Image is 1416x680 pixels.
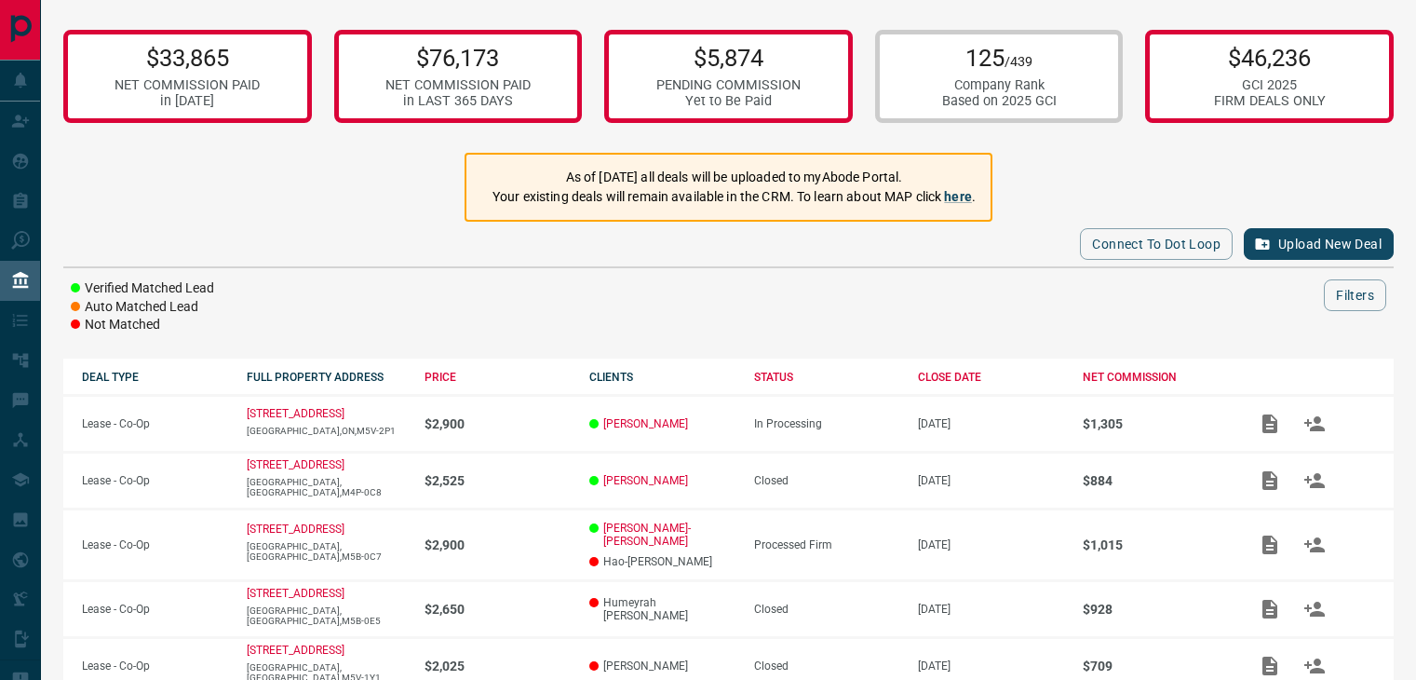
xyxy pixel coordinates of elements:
[385,44,531,72] p: $76,173
[918,603,1064,616] p: [DATE]
[754,474,900,487] div: Closed
[1247,416,1292,429] span: Add / View Documents
[603,474,688,487] a: [PERSON_NAME]
[603,522,735,548] a: [PERSON_NAME]-[PERSON_NAME]
[1292,537,1337,551] span: Match Clients
[1324,279,1386,311] button: Filters
[656,77,801,93] div: PENDING COMMISSION
[1083,371,1229,384] div: NET COMMISSION
[754,660,900,673] div: Closed
[247,477,406,497] p: [GEOGRAPHIC_DATA],[GEOGRAPHIC_DATA],M4P-0C8
[589,596,735,622] p: Humeyrah [PERSON_NAME]
[1083,537,1229,552] p: $1,015
[589,371,735,384] div: CLIENTS
[115,44,260,72] p: $33,865
[247,587,344,600] a: [STREET_ADDRESS]
[1214,77,1326,93] div: GCI 2025
[82,474,228,487] p: Lease - Co-Op
[247,541,406,562] p: [GEOGRAPHIC_DATA],[GEOGRAPHIC_DATA],M5B-0C7
[754,538,900,551] div: Processed Firm
[1292,416,1337,429] span: Match Clients
[1247,659,1292,672] span: Add / View Documents
[1244,228,1394,260] button: Upload New Deal
[942,44,1057,72] p: 125
[71,316,214,334] li: Not Matched
[247,644,344,657] a: [STREET_ADDRESS]
[425,602,571,617] p: $2,650
[656,93,801,109] div: Yet to Be Paid
[82,417,228,430] p: Lease - Co-Op
[1080,228,1233,260] button: Connect to Dot Loop
[1292,602,1337,615] span: Match Clients
[918,371,1064,384] div: CLOSE DATE
[589,660,735,673] p: [PERSON_NAME]
[589,555,735,568] p: Hao-[PERSON_NAME]
[918,417,1064,430] p: [DATE]
[918,538,1064,551] p: [DATE]
[603,417,688,430] a: [PERSON_NAME]
[425,659,571,673] p: $2,025
[1005,54,1032,70] span: /439
[1083,659,1229,673] p: $709
[385,93,531,109] div: in LAST 365 DAYS
[247,458,344,471] a: [STREET_ADDRESS]
[425,416,571,431] p: $2,900
[754,371,900,384] div: STATUS
[247,407,344,420] a: [STREET_ADDRESS]
[1247,602,1292,615] span: Add / View Documents
[71,279,214,298] li: Verified Matched Lead
[492,168,976,187] p: As of [DATE] all deals will be uploaded to myAbode Portal.
[492,187,976,207] p: Your existing deals will remain available in the CRM. To learn about MAP click .
[385,77,531,93] div: NET COMMISSION PAID
[247,426,406,436] p: [GEOGRAPHIC_DATA],ON,M5V-2P1
[942,77,1057,93] div: Company Rank
[82,660,228,673] p: Lease - Co-Op
[1083,416,1229,431] p: $1,305
[918,660,1064,673] p: [DATE]
[1292,473,1337,486] span: Match Clients
[944,189,972,204] a: here
[942,93,1057,109] div: Based on 2025 GCI
[247,523,344,536] a: [STREET_ADDRESS]
[82,371,228,384] div: DEAL TYPE
[425,473,571,488] p: $2,525
[82,538,228,551] p: Lease - Co-Op
[1292,659,1337,672] span: Match Clients
[1214,44,1326,72] p: $46,236
[1083,473,1229,488] p: $884
[71,298,214,317] li: Auto Matched Lead
[115,93,260,109] div: in [DATE]
[1247,473,1292,486] span: Add / View Documents
[754,417,900,430] div: In Processing
[425,371,571,384] div: PRICE
[1214,93,1326,109] div: FIRM DEALS ONLY
[656,44,801,72] p: $5,874
[918,474,1064,487] p: [DATE]
[1247,537,1292,551] span: Add / View Documents
[82,603,228,616] p: Lease - Co-Op
[247,605,406,626] p: [GEOGRAPHIC_DATA],[GEOGRAPHIC_DATA],M5B-0E5
[115,77,260,93] div: NET COMMISSION PAID
[247,371,406,384] div: FULL PROPERTY ADDRESS
[754,603,900,616] div: Closed
[425,537,571,552] p: $2,900
[1083,602,1229,617] p: $928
